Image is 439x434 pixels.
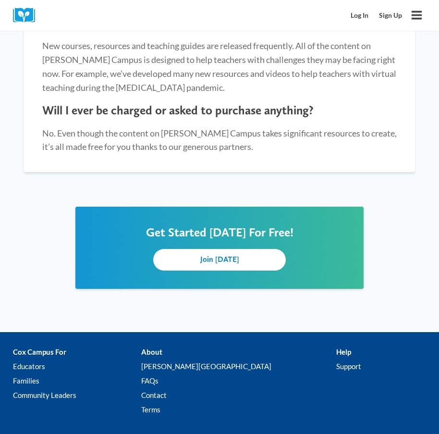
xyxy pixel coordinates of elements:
[141,403,336,417] a: Terms
[336,360,426,374] a: Support
[146,225,293,239] span: Get Started [DATE] For Free!
[42,126,397,154] p: No. Even though the content on [PERSON_NAME] Campus takes significant resources to create, it’s a...
[42,103,397,117] h4: Will I ever be charged or asked to purchase anything?
[374,7,407,25] a: Sign Up
[13,374,141,388] a: Families
[346,7,374,25] a: Log In
[141,374,336,388] a: FAQs
[141,360,336,374] a: [PERSON_NAME][GEOGRAPHIC_DATA]
[153,249,286,271] a: Join [DATE]
[13,360,141,374] a: Educators
[346,7,407,25] nav: Secondary Mobile Navigation
[13,388,141,403] a: Community Leaders
[42,39,397,94] p: New courses, resources and teaching guides are released frequently. All of the content on [PERSON...
[200,255,239,264] span: Join [DATE]
[13,8,42,23] img: Cox Campus
[141,388,336,403] a: Contact
[407,6,426,25] button: Open menu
